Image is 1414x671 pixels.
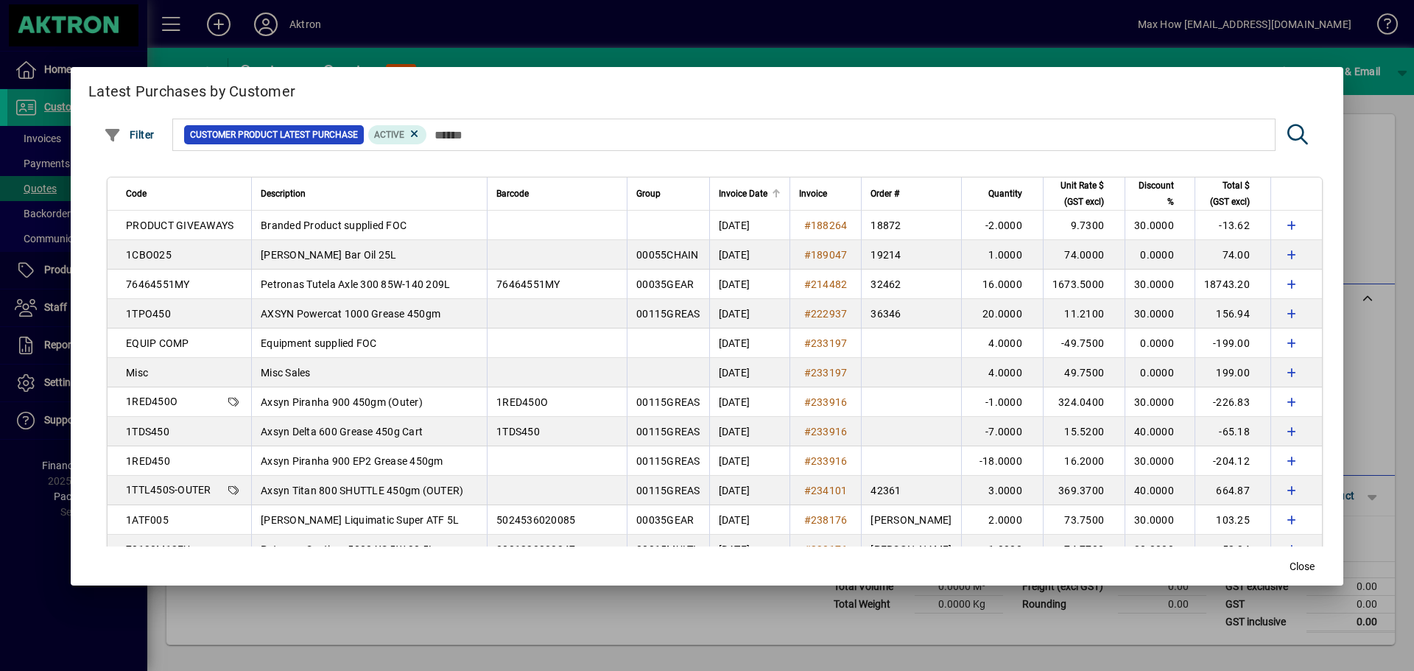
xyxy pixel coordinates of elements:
[709,211,789,240] td: [DATE]
[709,358,789,387] td: [DATE]
[1195,417,1270,446] td: -65.18
[811,278,848,290] span: 214482
[1195,270,1270,299] td: 18743.20
[961,535,1043,564] td: 1.0000
[636,308,700,320] span: 00115GREAS
[1195,299,1270,329] td: 156.94
[799,424,853,440] a: #233916
[811,514,848,526] span: 238176
[870,186,899,202] span: Order #
[126,186,242,202] div: Code
[1043,505,1125,535] td: 73.7500
[961,476,1043,505] td: 3.0000
[636,426,700,438] span: 00115GREAS
[261,249,396,261] span: [PERSON_NAME] Bar Oil 25L
[126,426,169,438] span: 1TDS450
[496,426,540,438] span: 1TDS450
[804,396,811,408] span: #
[1125,358,1195,387] td: 0.0000
[961,270,1043,299] td: 16.0000
[496,514,575,526] span: 5024536020085
[811,426,848,438] span: 233916
[870,186,952,202] div: Order #
[1125,446,1195,476] td: 30.0000
[1125,240,1195,270] td: 0.0000
[961,240,1043,270] td: 1.0000
[719,186,767,202] span: Invoice Date
[804,367,811,379] span: #
[368,125,427,144] mat-chip: Product Activation Status: Active
[799,453,853,469] a: #233916
[804,426,811,438] span: #
[861,299,960,329] td: 36346
[799,541,853,558] a: #238176
[126,514,169,526] span: 1ATF005
[804,544,811,555] span: #
[126,186,147,202] span: Code
[804,455,811,467] span: #
[804,278,811,290] span: #
[261,186,306,202] span: Description
[799,394,853,410] a: #233916
[261,455,443,467] span: Axsyn Piranha 900 EP2 Grease 450gm
[804,337,811,349] span: #
[126,337,189,349] span: EQUIP COMP
[1195,387,1270,417] td: -226.83
[961,387,1043,417] td: -1.0000
[1125,299,1195,329] td: 30.0000
[861,211,960,240] td: 18872
[126,484,211,496] span: 1TTL450S-OUTER
[961,446,1043,476] td: -18.0000
[636,544,697,555] span: 00015MULTI
[811,455,848,467] span: 233916
[100,122,158,148] button: Filter
[1204,178,1250,210] span: Total $ (GST excl)
[709,446,789,476] td: [DATE]
[636,514,694,526] span: 00035GEAR
[804,249,811,261] span: #
[799,482,853,499] a: #234101
[799,306,853,322] a: #222937
[811,485,848,496] span: 234101
[799,247,853,263] a: #189047
[709,240,789,270] td: [DATE]
[1278,553,1326,580] button: Close
[861,535,960,564] td: [PERSON_NAME]
[799,365,853,381] a: #233197
[799,335,853,351] a: #233197
[126,396,177,407] span: 1RED450O
[811,249,848,261] span: 189047
[496,544,575,555] span: 8001238080347
[261,485,463,496] span: Axsyn Titan 800 SHUTTLE 450gm (OUTER)
[709,417,789,446] td: [DATE]
[811,367,848,379] span: 233197
[709,270,789,299] td: [DATE]
[1052,178,1104,210] span: Unit Rate $ (GST excl)
[1043,476,1125,505] td: 369.3700
[126,219,233,231] span: PRODUCT GIVEAWAYS
[1125,476,1195,505] td: 40.0000
[1043,240,1125,270] td: 74.0000
[1043,417,1125,446] td: 15.5200
[261,186,478,202] div: Description
[496,186,529,202] span: Barcode
[1043,535,1125,564] td: 74.7700
[1134,178,1174,210] span: Discount %
[804,308,811,320] span: #
[374,130,404,140] span: Active
[861,240,960,270] td: 19214
[861,270,960,299] td: 32462
[126,308,171,320] span: 1TPO450
[1195,240,1270,270] td: 74.00
[636,186,661,202] span: Group
[261,308,440,320] span: AXSYN Powercat 1000 Grease 450gm
[804,485,811,496] span: #
[709,476,789,505] td: [DATE]
[961,505,1043,535] td: 2.0000
[496,396,548,408] span: 1RED450O
[636,249,699,261] span: 00055CHAIN
[71,67,1343,110] h2: Latest Purchases by Customer
[804,514,811,526] span: #
[1125,211,1195,240] td: 30.0000
[811,219,848,231] span: 188264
